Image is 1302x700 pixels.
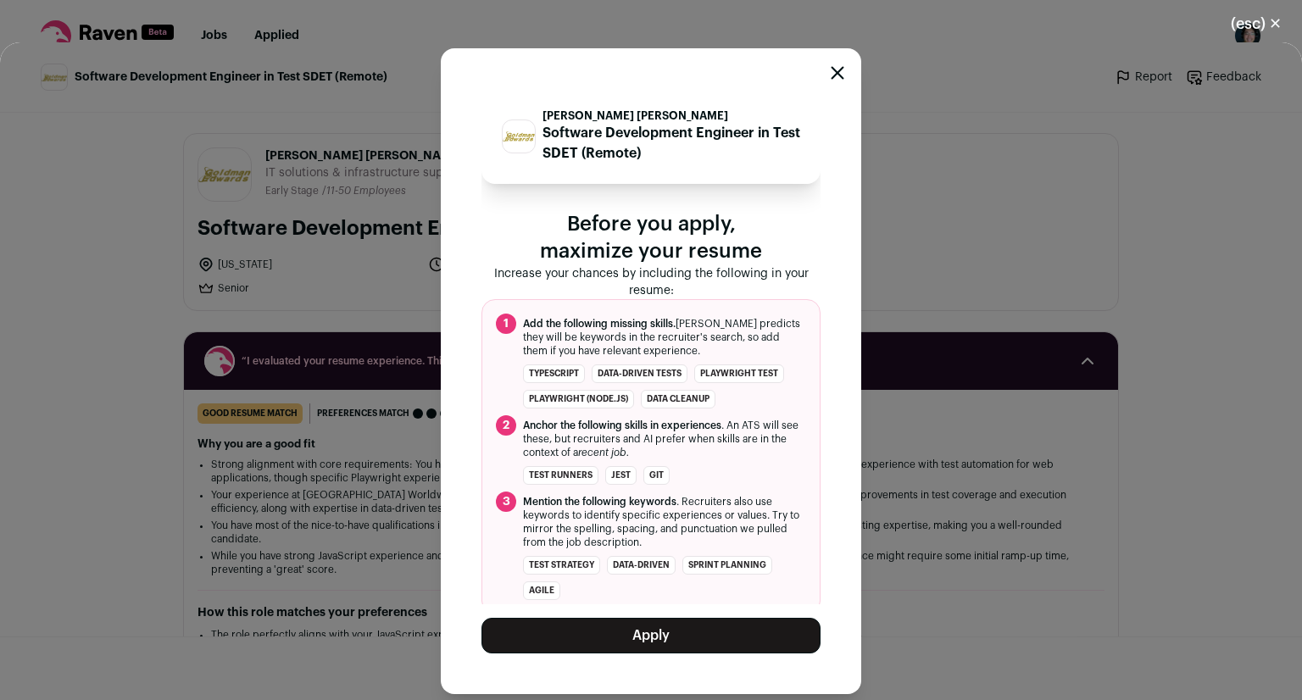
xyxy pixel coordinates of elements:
p: [PERSON_NAME] [PERSON_NAME] [542,109,800,123]
li: Git [643,466,670,485]
li: test strategy [523,556,600,575]
span: [PERSON_NAME] predicts they will be keywords in the recruiter's search, so add them if you have r... [523,317,806,358]
li: TypeScript [523,364,585,383]
p: Software Development Engineer in Test SDET (Remote) [542,123,800,164]
li: sprint planning [682,556,772,575]
p: Before you apply, maximize your resume [481,211,821,265]
li: Playwright Test [694,364,784,383]
span: Anchor the following skills in experiences [523,420,721,431]
li: Playwright (Node.js) [523,390,634,408]
li: test runners [523,466,598,485]
span: . An ATS will see these, but recruiters and AI prefer when skills are in the context of a [523,419,806,459]
span: . Recruiters also use keywords to identify specific experiences or values. Try to mirror the spel... [523,495,806,549]
button: Close modal [831,66,844,80]
span: 2 [496,415,516,436]
p: Increase your chances by including the following in your resume: [481,265,821,299]
button: Close modal [1210,5,1302,42]
span: Add the following missing skills. [523,319,676,329]
li: data-driven tests [592,364,687,383]
li: Agile [523,581,560,600]
span: Mention the following keywords [523,497,676,507]
img: 7871c0de786fda62fa27232a95903f2cb7584ec759ddf820fa9dfbb04705fe37.png [503,131,535,141]
span: 3 [496,492,516,512]
button: Apply [481,618,821,653]
li: Jest [605,466,637,485]
li: data-driven [607,556,676,575]
span: 1 [496,314,516,334]
i: recent job. [578,447,629,458]
li: data cleanup [641,390,715,408]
